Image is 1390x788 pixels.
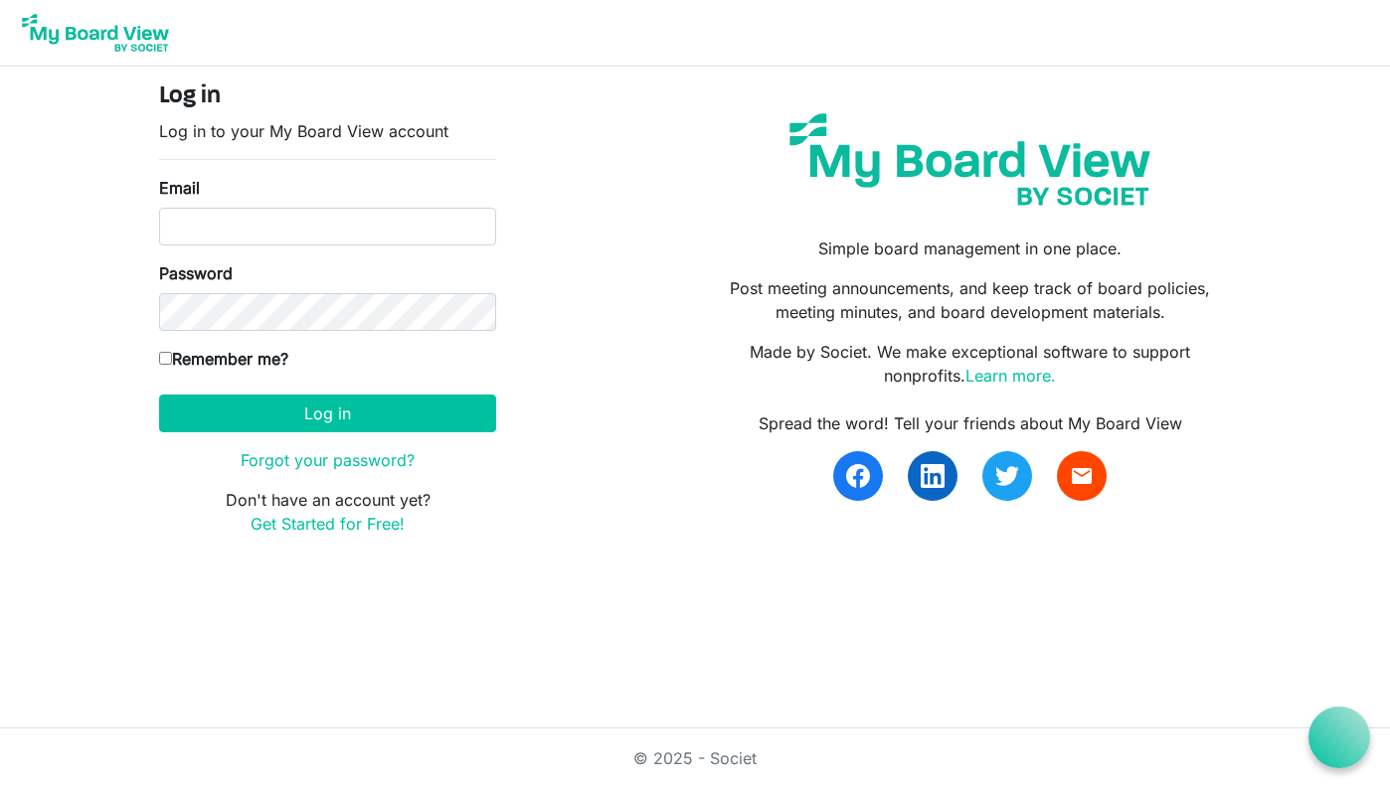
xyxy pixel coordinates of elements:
[1057,451,1107,501] a: email
[159,176,200,200] label: Email
[775,98,1165,221] img: my-board-view-societ.svg
[159,488,496,536] p: Don't have an account yet?
[159,352,172,365] input: Remember me?
[846,464,870,488] img: facebook.svg
[633,748,757,768] a: © 2025 - Societ
[710,411,1231,435] div: Spread the word! Tell your friends about My Board View
[159,119,496,143] p: Log in to your My Board View account
[16,8,175,58] img: My Board View Logo
[159,261,233,285] label: Password
[710,340,1231,388] p: Made by Societ. We make exceptional software to support nonprofits.
[159,394,496,432] button: Log in
[710,276,1231,324] p: Post meeting announcements, and keep track of board policies, meeting minutes, and board developm...
[159,82,496,111] h4: Log in
[965,366,1056,386] a: Learn more.
[995,464,1019,488] img: twitter.svg
[710,236,1231,260] p: Simple board management in one place.
[159,347,288,371] label: Remember me?
[921,464,945,488] img: linkedin.svg
[241,450,415,470] a: Forgot your password?
[1070,464,1094,488] span: email
[251,514,405,534] a: Get Started for Free!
